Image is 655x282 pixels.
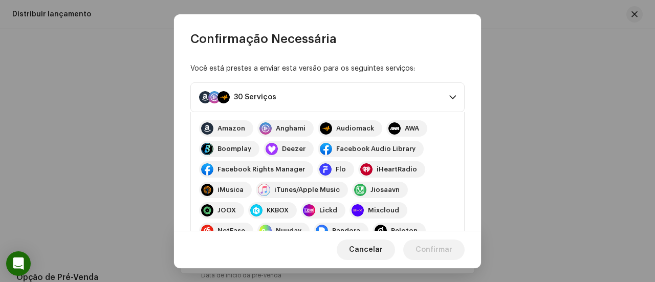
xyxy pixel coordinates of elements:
[336,145,416,153] div: Facebook Audio Library
[276,227,301,235] div: Nuuday
[403,239,465,259] button: Confirmar
[377,165,417,173] div: iHeartRadio
[336,165,346,173] div: Flo
[416,239,452,259] span: Confirmar
[217,206,236,214] div: JOOX
[267,206,289,214] div: KKBOX
[217,124,245,133] div: Amazon
[190,82,465,112] p-accordion-header: 30 Serviços
[274,186,340,194] div: iTunes/Apple Music
[6,251,31,276] div: Open Intercom Messenger
[217,227,245,235] div: NetEase
[368,206,399,214] div: Mixcloud
[217,165,305,173] div: Facebook Rights Manager
[337,239,395,259] button: Cancelar
[217,145,251,153] div: Boomplay
[405,124,419,133] div: AWA
[217,186,244,194] div: iMusica
[190,31,337,47] span: Confirmação Necessária
[190,63,465,74] div: Você está prestes a enviar esta versão para os seguintes serviços:
[319,206,337,214] div: Lickd
[370,186,400,194] div: Jiosaavn
[391,227,418,235] div: Peloton
[349,239,383,259] span: Cancelar
[276,124,305,133] div: Anghami
[282,145,305,153] div: Deezer
[234,93,276,101] div: 30 Serviços
[332,227,360,235] div: Pandora
[336,124,374,133] div: Audiomack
